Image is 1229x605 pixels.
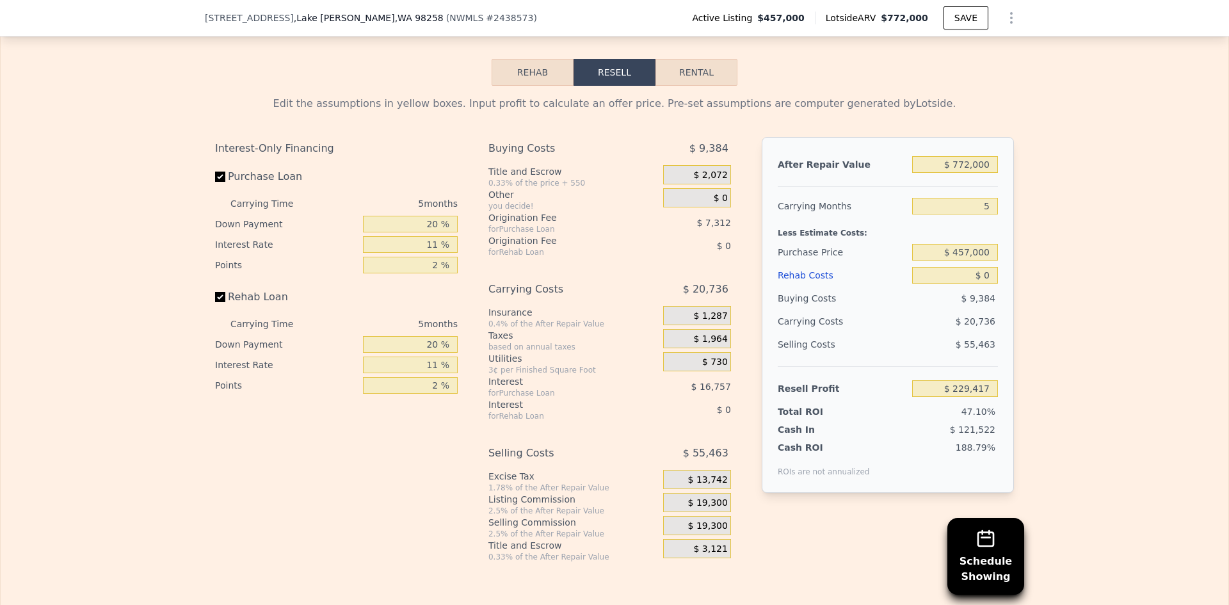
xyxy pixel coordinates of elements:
[693,544,727,555] span: $ 3,121
[488,365,658,375] div: 3¢ per Finished Square Foot
[395,13,444,23] span: , WA 98258
[950,424,995,435] span: $ 121,522
[778,153,907,176] div: After Repair Value
[488,516,658,529] div: Selling Commission
[683,442,728,465] span: $ 55,463
[696,218,730,228] span: $ 7,312
[488,539,658,552] div: Title and Escrow
[294,12,444,24] span: , Lake [PERSON_NAME]
[826,12,881,24] span: Lotside ARV
[215,234,358,255] div: Interest Rate
[881,13,928,23] span: $772,000
[205,12,294,24] span: [STREET_ADDRESS]
[230,314,314,334] div: Carrying Time
[574,59,655,86] button: Resell
[693,334,727,345] span: $ 1,964
[488,165,658,178] div: Title and Escrow
[714,193,728,204] span: $ 0
[488,483,658,493] div: 1.78% of the After Repair Value
[778,423,858,436] div: Cash In
[688,497,728,509] span: $ 19,300
[956,339,995,350] span: $ 55,463
[488,398,631,411] div: Interest
[215,292,225,302] input: Rehab Loan
[961,293,995,303] span: $ 9,384
[655,59,737,86] button: Rental
[688,474,728,486] span: $ 13,742
[956,442,995,453] span: 188.79%
[778,195,907,218] div: Carrying Months
[944,6,988,29] button: SAVE
[778,264,907,287] div: Rehab Costs
[488,234,631,247] div: Origination Fee
[488,552,658,562] div: 0.33% of the After Repair Value
[488,306,658,319] div: Insurance
[693,170,727,181] span: $ 2,072
[488,329,658,342] div: Taxes
[488,470,658,483] div: Excise Tax
[956,316,995,327] span: $ 20,736
[757,12,805,24] span: $457,000
[215,286,358,309] label: Rehab Loan
[488,188,658,201] div: Other
[488,506,658,516] div: 2.5% of the After Repair Value
[688,520,728,532] span: $ 19,300
[702,357,728,368] span: $ 730
[215,375,358,396] div: Points
[961,407,995,417] span: 47.10%
[717,405,731,415] span: $ 0
[215,214,358,234] div: Down Payment
[488,442,631,465] div: Selling Costs
[691,382,731,392] span: $ 16,757
[689,137,728,160] span: $ 9,384
[999,5,1024,31] button: Show Options
[778,241,907,264] div: Purchase Price
[778,287,907,310] div: Buying Costs
[215,96,1014,111] div: Edit the assumptions in yellow boxes. Input profit to calculate an offer price. Pre-set assumptio...
[446,12,537,24] div: ( )
[947,518,1024,595] button: ScheduleShowing
[778,405,858,418] div: Total ROI
[488,493,658,506] div: Listing Commission
[778,454,870,477] div: ROIs are not annualized
[488,529,658,539] div: 2.5% of the After Repair Value
[215,255,358,275] div: Points
[488,388,631,398] div: for Purchase Loan
[488,178,658,188] div: 0.33% of the price + 550
[488,211,631,224] div: Origination Fee
[215,334,358,355] div: Down Payment
[488,278,631,301] div: Carrying Costs
[488,247,631,257] div: for Rehab Loan
[488,319,658,329] div: 0.4% of the After Repair Value
[319,314,458,334] div: 5 months
[778,377,907,400] div: Resell Profit
[683,278,728,301] span: $ 20,736
[778,218,998,241] div: Less Estimate Costs:
[693,311,727,322] span: $ 1,287
[215,172,225,182] input: Purchase Loan
[215,165,358,188] label: Purchase Loan
[488,201,658,211] div: you decide!
[488,352,658,365] div: Utilities
[778,310,858,333] div: Carrying Costs
[319,193,458,214] div: 5 months
[488,137,631,160] div: Buying Costs
[488,224,631,234] div: for Purchase Loan
[488,411,631,421] div: for Rehab Loan
[449,13,483,23] span: NWMLS
[488,342,658,352] div: based on annual taxes
[215,137,458,160] div: Interest-Only Financing
[488,375,631,388] div: Interest
[778,333,907,356] div: Selling Costs
[230,193,314,214] div: Carrying Time
[717,241,731,251] span: $ 0
[215,355,358,375] div: Interest Rate
[492,59,574,86] button: Rehab
[486,13,533,23] span: # 2438573
[692,12,757,24] span: Active Listing
[778,441,870,454] div: Cash ROI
